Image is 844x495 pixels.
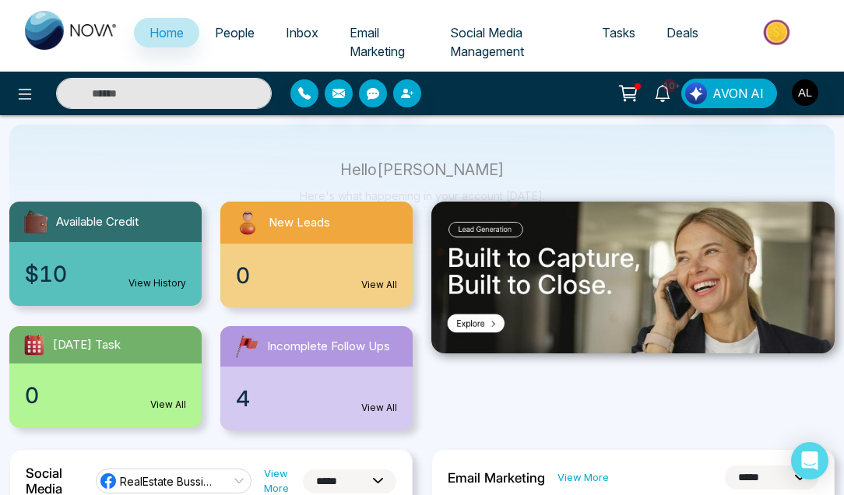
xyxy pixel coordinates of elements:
[270,18,334,47] a: Inbox
[128,276,186,290] a: View History
[361,278,397,292] a: View All
[651,18,714,47] a: Deals
[236,382,250,415] span: 4
[431,202,835,353] img: .
[722,15,835,50] img: Market-place.gif
[120,474,218,489] span: RealEstate Bussiness
[25,11,118,50] img: Nova CRM Logo
[199,18,270,47] a: People
[25,258,67,290] span: $10
[350,25,405,59] span: Email Marketing
[215,25,255,40] span: People
[233,332,261,360] img: followUps.svg
[53,336,121,354] span: [DATE] Task
[361,401,397,415] a: View All
[149,25,184,40] span: Home
[233,208,262,237] img: newLeads.svg
[267,338,390,356] span: Incomplete Follow Ups
[150,398,186,412] a: View All
[211,326,422,430] a: Incomplete Follow Ups4View All
[434,18,586,66] a: Social Media Management
[286,25,318,40] span: Inbox
[644,79,681,106] a: 10+
[792,79,818,106] img: User Avatar
[56,213,139,231] span: Available Credit
[586,18,651,47] a: Tasks
[663,79,677,93] span: 10+
[211,202,422,307] a: New Leads0View All
[712,84,764,103] span: AVON AI
[22,332,47,357] img: todayTask.svg
[685,82,707,104] img: Lead Flow
[334,18,434,66] a: Email Marketing
[300,163,545,177] p: Hello [PERSON_NAME]
[134,18,199,47] a: Home
[25,379,39,412] span: 0
[557,470,609,485] a: View More
[450,25,524,59] span: Social Media Management
[791,442,828,479] div: Open Intercom Messenger
[681,79,777,108] button: AVON AI
[602,25,635,40] span: Tasks
[22,208,50,236] img: availableCredit.svg
[666,25,698,40] span: Deals
[236,259,250,292] span: 0
[448,470,545,486] h2: Email Marketing
[269,214,330,232] span: New Leads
